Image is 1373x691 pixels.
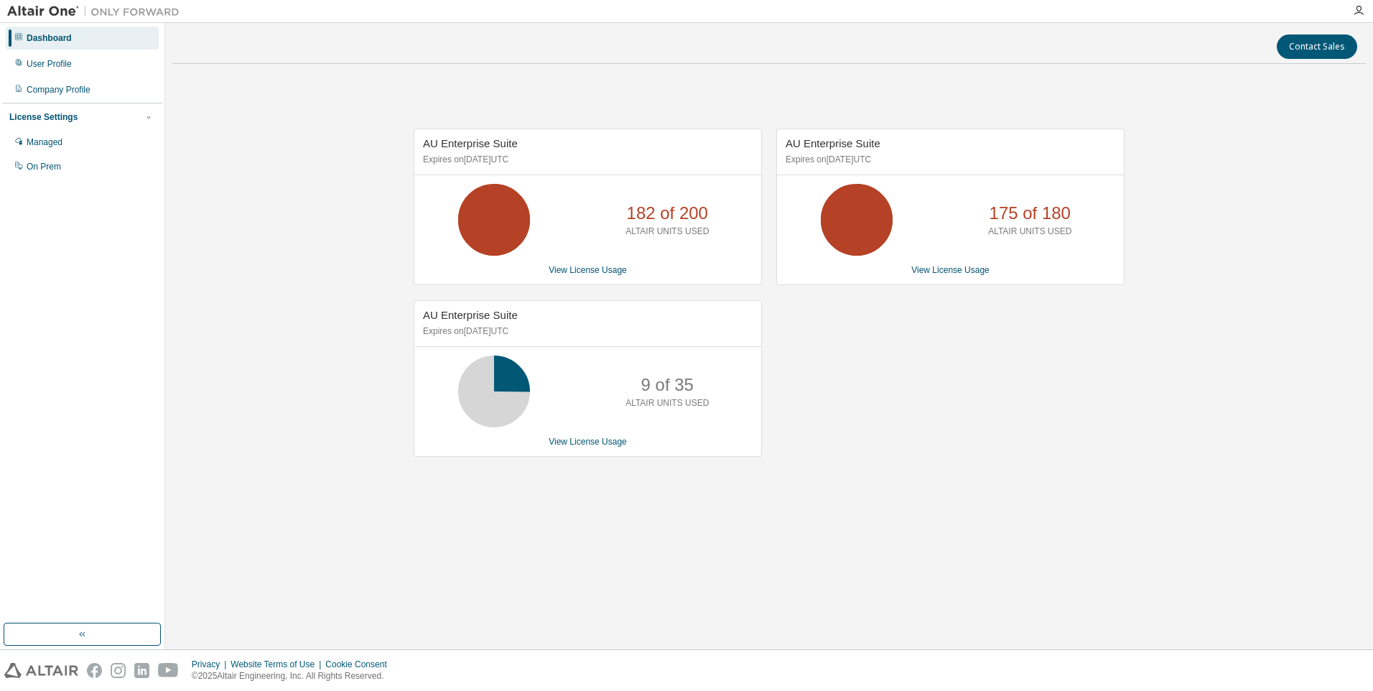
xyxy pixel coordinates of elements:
[423,309,518,321] span: AU Enterprise Suite
[549,265,627,275] a: View License Usage
[111,663,126,678] img: instagram.svg
[9,111,78,123] div: License Settings
[786,154,1112,166] p: Expires on [DATE] UTC
[325,659,395,670] div: Cookie Consent
[27,136,62,148] div: Managed
[423,154,749,166] p: Expires on [DATE] UTC
[87,663,102,678] img: facebook.svg
[27,84,90,96] div: Company Profile
[134,663,149,678] img: linkedin.svg
[988,226,1071,238] p: ALTAIR UNITS USED
[27,32,72,44] div: Dashboard
[625,397,709,409] p: ALTAIR UNITS USED
[192,659,231,670] div: Privacy
[192,670,396,682] p: © 2025 Altair Engineering, Inc. All Rights Reserved.
[7,4,187,19] img: Altair One
[423,137,518,149] span: AU Enterprise Suite
[549,437,627,447] a: View License Usage
[158,663,179,678] img: youtube.svg
[27,58,72,70] div: User Profile
[786,137,880,149] span: AU Enterprise Suite
[1277,34,1357,59] button: Contact Sales
[627,201,708,226] p: 182 of 200
[625,226,709,238] p: ALTAIR UNITS USED
[641,373,694,397] p: 9 of 35
[4,663,78,678] img: altair_logo.svg
[27,161,61,172] div: On Prem
[990,201,1071,226] p: 175 of 180
[911,265,990,275] a: View License Usage
[231,659,325,670] div: Website Terms of Use
[423,325,749,338] p: Expires on [DATE] UTC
